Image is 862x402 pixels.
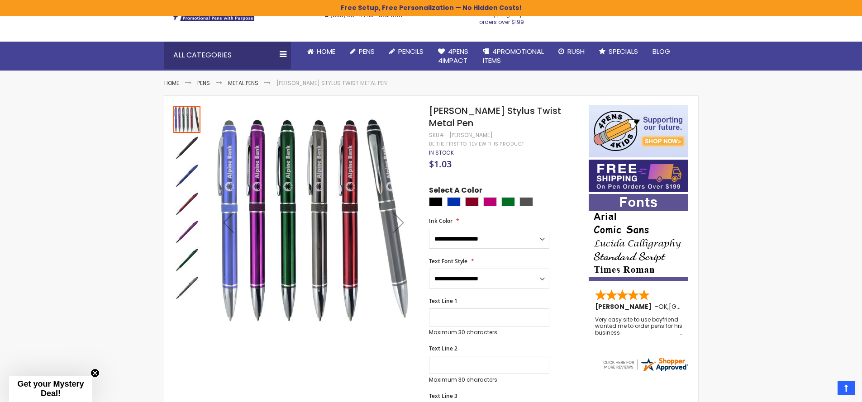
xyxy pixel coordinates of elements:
[382,42,431,61] a: Pencils
[589,105,688,157] img: 4pens 4 kids
[17,379,84,398] span: Get your Mystery Deal!
[429,185,482,198] span: Select A Color
[173,246,200,273] img: Colter Stylus Twist Metal Pen
[567,47,585,56] span: Rush
[173,162,200,189] img: Colter Stylus Twist Metal Pen
[173,190,200,217] img: Colter Stylus Twist Metal Pen
[609,47,638,56] span: Specials
[429,297,457,305] span: Text Line 1
[398,47,424,56] span: Pencils
[602,367,689,374] a: 4pens.com certificate URL
[645,42,677,61] a: Blog
[501,197,515,206] div: Green
[210,118,417,325] img: Colter Stylus Twist Metal Pen
[464,7,540,25] div: Free shipping on pen orders over $199
[173,274,200,301] img: Colter Stylus Twist Metal Pen
[589,160,688,192] img: Free shipping on orders over $199
[519,197,533,206] div: Gunmetal
[300,42,343,61] a: Home
[317,47,335,56] span: Home
[669,302,735,311] span: [GEOGRAPHIC_DATA]
[465,197,479,206] div: Burgundy
[655,302,735,311] span: - ,
[429,197,443,206] div: Black
[164,79,179,87] a: Home
[276,80,387,87] li: [PERSON_NAME] Stylus Twist Metal Pen
[381,105,417,340] div: Next
[658,302,667,311] span: OK
[429,217,452,225] span: Ink Color
[429,257,467,265] span: Text Font Style
[173,218,200,245] img: Colter Stylus Twist Metal Pen
[438,47,468,65] span: 4Pens 4impact
[602,356,689,373] img: 4pens.com widget logo
[359,47,375,56] span: Pens
[429,149,454,156] div: Availability
[429,104,561,129] span: [PERSON_NAME] Stylus Twist Metal Pen
[595,302,655,311] span: [PERSON_NAME]
[429,376,549,383] p: Maximum 30 characters
[483,47,544,65] span: 4PROMOTIONAL ITEMS
[429,141,524,147] a: Be the first to review this product
[449,132,493,139] div: [PERSON_NAME]
[173,133,201,161] div: Colter Stylus Twist Metal Pen
[197,79,210,87] a: Pens
[429,131,446,139] strong: SKU
[787,378,862,402] iframe: Google Customer Reviews
[429,392,457,400] span: Text Line 3
[90,369,100,378] button: Close teaser
[9,376,92,402] div: Get your Mystery Deal!Close teaser
[551,42,592,61] a: Rush
[429,345,457,352] span: Text Line 2
[173,161,201,189] div: Colter Stylus Twist Metal Pen
[173,217,201,245] div: Colter Stylus Twist Metal Pen
[652,47,670,56] span: Blog
[589,194,688,281] img: font-personalization-examples
[483,197,497,206] div: Fushia
[173,105,201,133] div: Colter Stylus Twist Metal Pen
[447,197,461,206] div: Blue
[228,79,258,87] a: Metal Pens
[429,149,454,156] span: In stock
[429,329,549,336] p: Maximum 30 characters
[173,245,201,273] div: Colter Stylus Twist Metal Pen
[164,42,291,69] div: All Categories
[429,158,452,170] span: $1.03
[595,317,683,336] div: Very easy site to use boyfriend wanted me to order pens for his business
[476,42,551,71] a: 4PROMOTIONALITEMS
[173,134,200,161] img: Colter Stylus Twist Metal Pen
[431,42,476,71] a: 4Pens4impact
[343,42,382,61] a: Pens
[173,273,200,301] div: Colter Stylus Twist Metal Pen
[592,42,645,61] a: Specials
[173,189,201,217] div: Colter Stylus Twist Metal Pen
[210,105,247,340] div: Previous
